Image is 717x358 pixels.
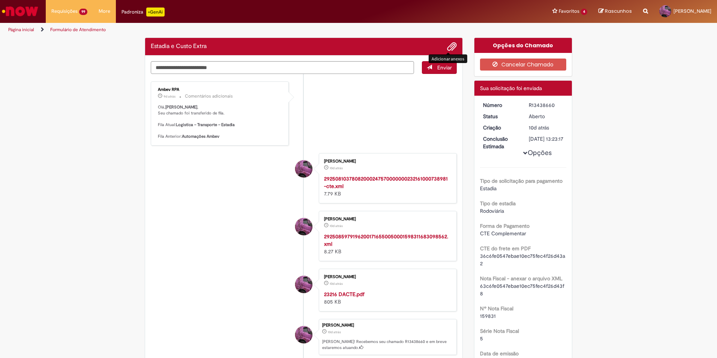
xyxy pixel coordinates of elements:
[480,335,483,342] span: 5
[295,276,312,293] div: Verlaine Begossi
[324,175,448,190] a: 29250810378082000247570000000232161000738981-cte.xml
[529,124,549,131] span: 10d atrás
[673,8,711,14] span: [PERSON_NAME]
[437,64,452,71] span: Enviar
[328,330,341,334] span: 10d atrás
[324,291,364,298] a: 23216 DACTE.pdf
[185,93,233,99] small: Comentários adicionais
[480,253,565,267] span: 36c6fe0547ebae10ec75fec4f26d43a2
[477,124,523,131] dt: Criação
[330,281,343,286] time: 22/08/2025 09:22:18
[605,8,632,15] span: Rascunhos
[559,8,579,15] span: Favoritos
[480,208,504,214] span: Rodoviária
[480,59,567,71] button: Cancelar Chamado
[50,27,106,33] a: Formulário de Atendimento
[480,85,542,92] span: Sua solicitação foi enviada
[480,305,513,312] b: Nº Nota Fiscal
[422,61,457,74] button: Enviar
[480,177,562,184] b: Tipo de solicitação para pagamento
[324,217,449,221] div: [PERSON_NAME]
[598,8,632,15] a: Rascunhos
[158,87,283,92] div: Ambev RPA
[295,218,312,235] div: Verlaine Begossi
[480,275,562,282] b: Nota Fiscal - anexar o arquivo XML
[151,319,457,355] li: Verlaine Begossi
[480,230,526,237] span: CTE Complementar
[324,233,449,255] div: 8.27 KB
[182,134,219,139] b: Automações Ambev
[480,185,496,192] span: Estadia
[324,233,448,247] a: 29250859791962001716550050001598311683098562.xml
[330,281,343,286] span: 10d atrás
[163,94,175,99] span: 9d atrás
[480,245,531,252] b: CTE do frete em PDF
[529,101,564,109] div: R13438660
[295,326,312,343] div: Verlaine Begossi
[480,313,496,319] span: 159831
[330,166,343,170] span: 10d atrás
[529,124,549,131] time: 22/08/2025 09:23:13
[480,283,564,297] span: 63c6fe0547ebae10ec75fec4f26d43f8
[330,224,343,228] span: 10d atrás
[447,42,457,51] button: Adicionar anexos
[146,8,165,17] p: +GenAi
[324,290,449,305] div: 805 KB
[163,94,175,99] time: 23/08/2025 19:02:19
[330,224,343,228] time: 22/08/2025 09:22:22
[328,330,341,334] time: 22/08/2025 09:23:13
[480,200,516,207] b: Tipo de estadia
[477,113,523,120] dt: Status
[8,27,34,33] a: Página inicial
[324,159,449,164] div: [PERSON_NAME]
[151,61,414,74] textarea: Digite sua mensagem aqui...
[581,9,587,15] span: 4
[324,275,449,279] div: [PERSON_NAME]
[51,8,78,15] span: Requisições
[330,166,343,170] time: 22/08/2025 09:22:25
[477,101,523,109] dt: Número
[6,23,472,37] ul: Trilhas de página
[176,122,235,128] b: Logistica – Transporte – Estadia
[151,43,207,50] h2: Estadia e Custo Extra Histórico de tíquete
[1,4,39,19] img: ServiceNow
[165,104,197,110] b: [PERSON_NAME]
[529,135,564,143] div: [DATE] 13:23:17
[480,328,519,334] b: Série Nota Fiscal
[295,160,312,177] div: Verlaine Begossi
[529,113,564,120] div: Aberto
[322,323,453,328] div: [PERSON_NAME]
[79,9,87,15] span: 99
[480,223,529,229] b: Forma de Pagamento
[158,104,283,140] p: Olá, , Seu chamado foi transferido de fila. Fila Atual: Fila Anterior:
[429,54,467,63] div: Adicionar anexos
[477,135,523,150] dt: Conclusão Estimada
[121,8,165,17] div: Padroniza
[474,38,572,53] div: Opções do Chamado
[99,8,110,15] span: More
[322,339,453,350] p: [PERSON_NAME]! Recebemos seu chamado R13438660 e em breve estaremos atuando.
[480,350,519,357] b: Data de emissão
[324,175,449,197] div: 7.79 KB
[529,124,564,131] div: 22/08/2025 09:23:13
